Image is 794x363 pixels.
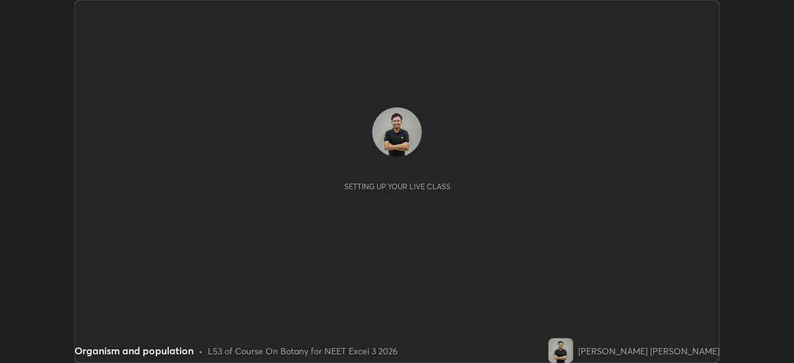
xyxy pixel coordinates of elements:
[578,344,720,357] div: [PERSON_NAME] [PERSON_NAME]
[198,344,203,357] div: •
[372,107,422,157] img: 3e079731d6954bf99f87b3e30aff4e14.jpg
[74,343,194,358] div: Organism and population
[548,338,573,363] img: 3e079731d6954bf99f87b3e30aff4e14.jpg
[344,182,450,191] div: Setting up your live class
[208,344,398,357] div: L53 of Course On Botany for NEET Excel 3 2026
